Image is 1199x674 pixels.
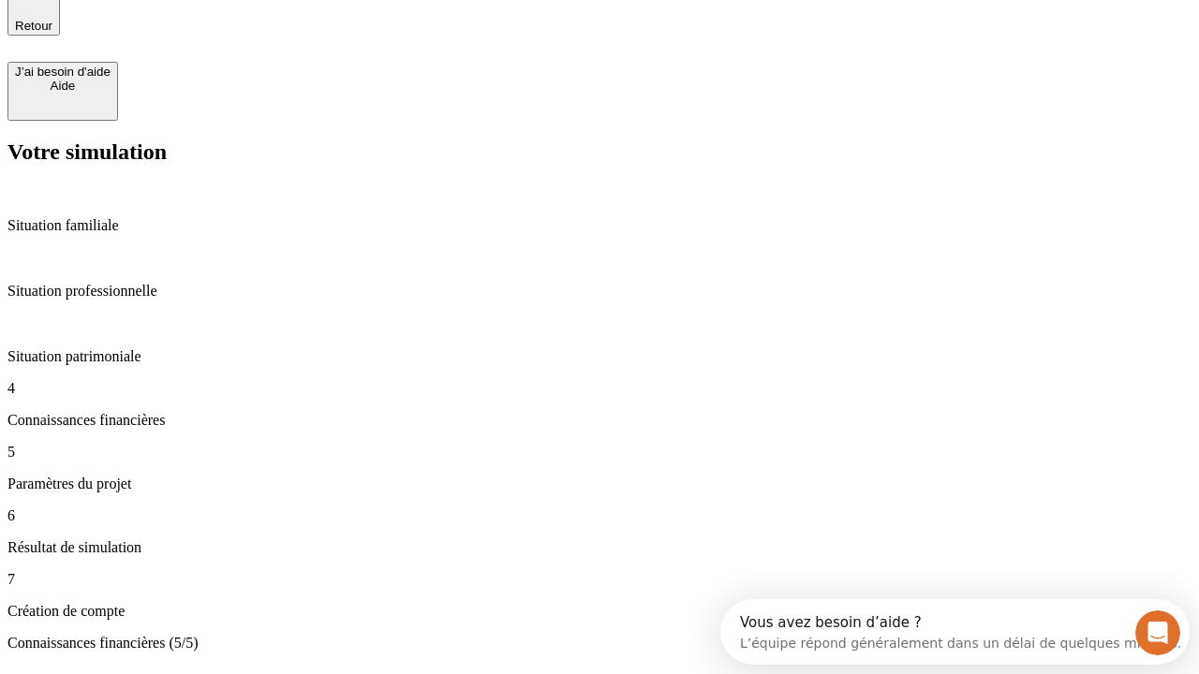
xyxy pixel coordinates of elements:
p: Situation patrimoniale [7,348,1192,365]
p: 4 [7,380,1192,397]
p: Paramètres du projet [7,476,1192,492]
p: Connaissances financières (5/5) [7,635,1192,652]
p: 6 [7,507,1192,524]
p: Création de compte [7,603,1192,620]
p: 7 [7,571,1192,588]
div: J’ai besoin d'aide [15,65,111,79]
div: L’équipe répond généralement dans un délai de quelques minutes. [20,31,461,51]
iframe: Intercom live chat [1135,610,1180,655]
button: J’ai besoin d'aideAide [7,62,118,121]
div: Vous avez besoin d’aide ? [20,16,461,31]
p: Connaissances financières [7,412,1192,429]
p: 5 [7,444,1192,461]
p: Situation professionnelle [7,283,1192,300]
div: Ouvrir le Messenger Intercom [7,7,516,59]
p: Résultat de simulation [7,539,1192,556]
div: Aide [15,79,111,93]
span: Retour [15,19,52,33]
iframe: Intercom live chat discovery launcher [720,599,1190,665]
p: Situation familiale [7,217,1192,234]
h2: Votre simulation [7,139,1192,165]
